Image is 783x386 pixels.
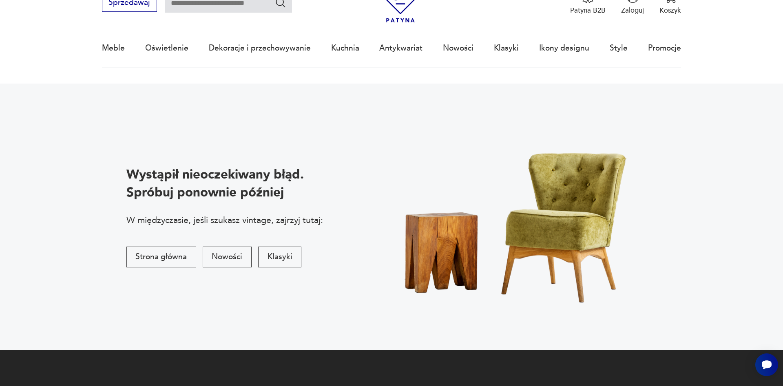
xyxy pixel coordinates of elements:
p: Wystąpił nieoczekiwany błąd. [126,166,323,183]
a: Antykwariat [379,29,422,67]
button: Klasyki [258,247,301,267]
a: Style [610,29,628,67]
a: Ikony designu [539,29,589,67]
a: Oświetlenie [145,29,188,67]
a: Klasyki [494,29,519,67]
a: Promocje [648,29,681,67]
button: Strona główna [126,247,196,267]
p: Zaloguj [621,6,644,15]
a: Dekoracje i przechowywanie [209,29,311,67]
p: W międzyczasie, jeśli szukasz vintage, zajrzyj tutaj: [126,214,323,226]
a: Meble [102,29,125,67]
p: Koszyk [659,6,681,15]
p: Spróbuj ponownie później [126,184,323,201]
button: Nowości [203,247,252,267]
a: Nowości [443,29,473,67]
a: Kuchnia [331,29,359,67]
p: Patyna B2B [570,6,606,15]
img: Fotel [373,115,664,319]
iframe: Smartsupp widget button [755,353,778,376]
